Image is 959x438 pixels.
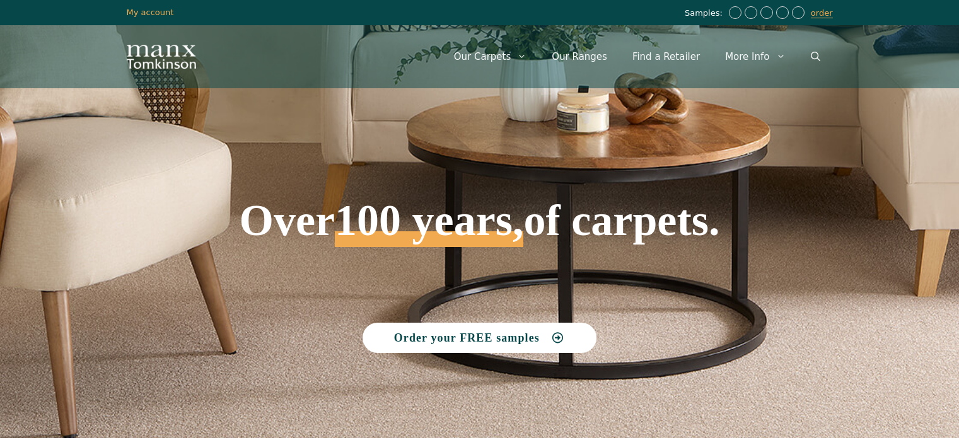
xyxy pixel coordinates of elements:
[811,8,833,18] a: order
[539,38,620,76] a: Our Ranges
[712,38,798,76] a: More Info
[127,45,196,69] img: Manx Tomkinson
[685,8,726,19] span: Samples:
[335,209,523,247] span: 100 years,
[441,38,833,76] nav: Primary
[798,38,833,76] a: Open Search Bar
[127,8,174,17] a: My account
[441,38,540,76] a: Our Carpets
[127,107,833,247] h1: Over of carpets.
[620,38,712,76] a: Find a Retailer
[363,323,597,353] a: Order your FREE samples
[394,332,540,343] span: Order your FREE samples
